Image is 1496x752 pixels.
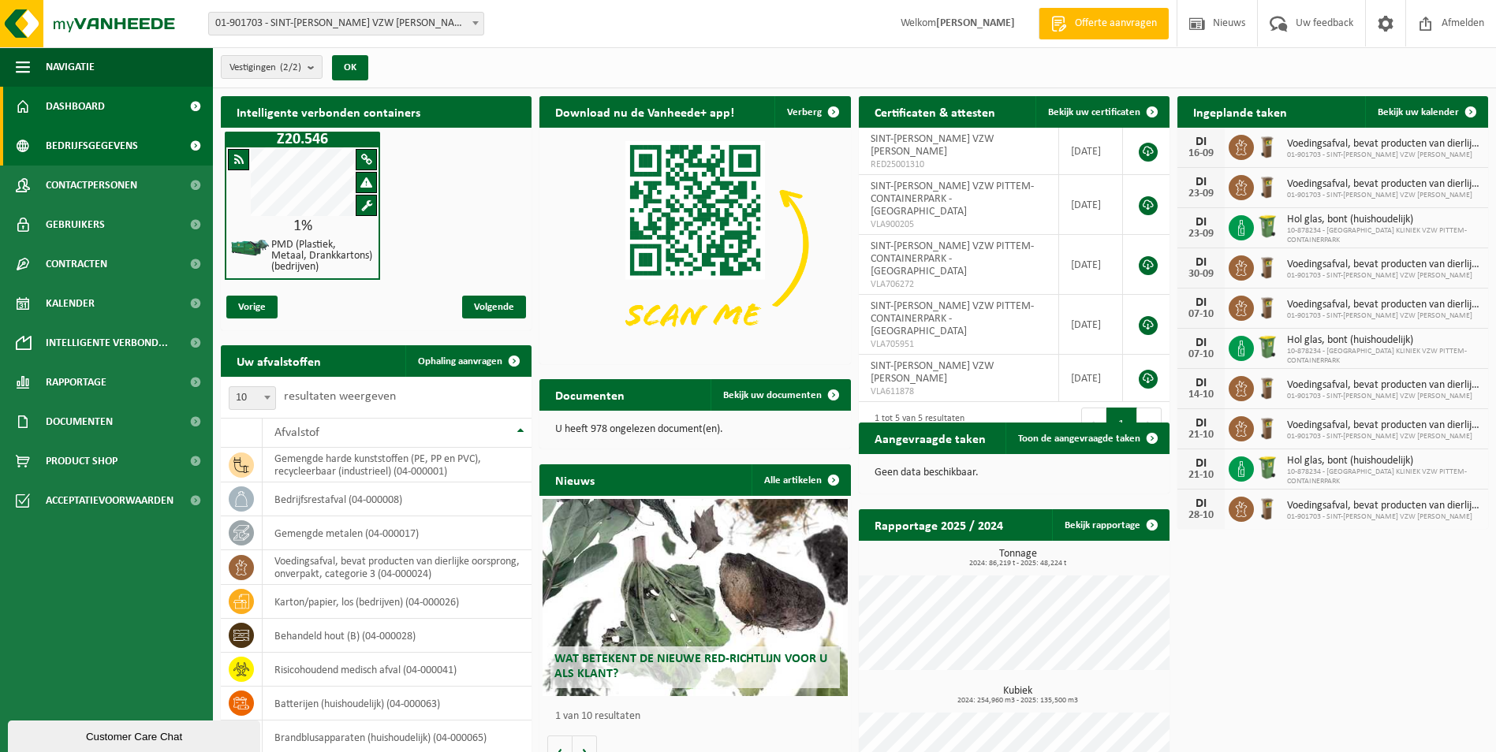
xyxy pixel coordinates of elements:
[1048,107,1140,117] span: Bekijk uw certificaten
[332,55,368,80] button: OK
[1287,299,1480,311] span: Voedingsafval, bevat producten van dierlijke oorsprong, onverpakt, categorie 3
[229,56,301,80] span: Vestigingen
[46,323,168,363] span: Intelligente verbond...
[554,653,827,680] span: Wat betekent de nieuwe RED-richtlijn voor u als klant?
[871,240,1034,277] span: SINT-[PERSON_NAME] VZW PITTEM-CONTAINERPARK - [GEOGRAPHIC_DATA]
[1059,235,1123,295] td: [DATE]
[1137,408,1162,439] button: Next
[1254,494,1281,521] img: WB-0140-HPE-BN-01
[1185,389,1217,400] div: 14-10
[539,379,640,410] h2: Documenten
[859,96,1011,127] h2: Certificaten & attesten
[871,385,1046,398] span: VLA611878
[271,240,373,273] h4: PMD (Plastiek, Metaal, Drankkartons) (bedrijven)
[221,55,323,79] button: Vestigingen(2/2)
[1185,349,1217,360] div: 07-10
[1254,293,1281,320] img: WB-0140-HPE-BN-01
[229,386,276,410] span: 10
[871,300,1034,337] span: SINT-[PERSON_NAME] VZW PITTEM-CONTAINERPARK - [GEOGRAPHIC_DATA]
[1081,408,1106,439] button: Previous
[1185,296,1217,309] div: DI
[1287,379,1480,392] span: Voedingsafval, bevat producten van dierlijke oorsprong, onverpakt, categorie 3
[263,687,532,720] td: batterijen (huishoudelijk) (04-000063)
[1185,256,1217,269] div: DI
[46,441,118,481] span: Product Shop
[871,278,1046,291] span: VLA706272
[1185,176,1217,188] div: DI
[543,499,847,696] a: Wat betekent de nieuwe RED-richtlijn voor u als klant?
[1059,355,1123,402] td: [DATE]
[1106,408,1137,439] button: 1
[936,17,1015,29] strong: [PERSON_NAME]
[871,338,1046,351] span: VLA705951
[1254,374,1281,400] img: WB-0140-HPE-BN-01
[208,12,484,35] span: 01-901703 - SINT-JOZEF KLINIEK VZW PITTEM - PITTEM
[1254,333,1281,360] img: WB-0240-HPE-GN-50
[462,296,526,318] span: Volgende
[1287,214,1480,226] span: Hol glas, bont (huishoudelijk)
[1185,497,1217,510] div: DI
[46,126,138,166] span: Bedrijfsgegevens
[871,133,994,158] span: SINT-[PERSON_NAME] VZW [PERSON_NAME]
[752,464,849,496] a: Alle artikelen
[46,87,105,126] span: Dashboard
[263,619,532,653] td: behandeld hout (B) (04-000028)
[871,218,1046,231] span: VLA900205
[867,549,1170,568] h3: Tonnage
[46,205,105,244] span: Gebruikers
[226,218,379,234] div: 1%
[1287,259,1480,271] span: Voedingsafval, bevat producten van dierlijke oorsprong, onverpakt, categorie 3
[774,96,849,128] button: Verberg
[1287,432,1480,441] span: 01-901703 - SINT-[PERSON_NAME] VZW [PERSON_NAME]
[1185,269,1217,280] div: 30-09
[46,402,113,441] span: Documenten
[8,717,263,752] iframe: chat widget
[1005,423,1168,454] a: Toon de aangevraagde taken
[867,560,1170,568] span: 2024: 86,219 t - 2025: 48,224 t
[555,424,834,435] p: U heeft 978 ongelezen document(en).
[284,390,396,403] label: resultaten weergeven
[263,482,532,516] td: bedrijfsrestafval (04-000008)
[226,296,278,318] span: Vorige
[1059,295,1123,355] td: [DATE]
[1287,151,1480,160] span: 01-901703 - SINT-[PERSON_NAME] VZW [PERSON_NAME]
[46,166,137,205] span: Contactpersonen
[1287,512,1480,522] span: 01-901703 - SINT-[PERSON_NAME] VZW [PERSON_NAME]
[1287,455,1480,467] span: Hol glas, bont (huishoudelijk)
[871,181,1034,218] span: SINT-[PERSON_NAME] VZW PITTEM-CONTAINERPARK - [GEOGRAPHIC_DATA]
[1287,138,1480,151] span: Voedingsafval, bevat producten van dierlijke oorsprong, onverpakt, categorie 3
[1287,191,1480,200] span: 01-901703 - SINT-[PERSON_NAME] VZW [PERSON_NAME]
[1185,188,1217,199] div: 23-09
[1254,173,1281,199] img: WB-0140-HPE-BN-01
[1287,334,1480,347] span: Hol glas, bont (huishoudelijk)
[1254,213,1281,240] img: WB-0240-HPE-GN-50
[1365,96,1487,128] a: Bekijk uw kalender
[871,360,994,385] span: SINT-[PERSON_NAME] VZW [PERSON_NAME]
[1254,414,1281,441] img: WB-0140-HPE-BN-01
[1052,509,1168,541] a: Bekijk rapportage
[46,244,107,284] span: Contracten
[723,390,822,400] span: Bekijk uw documenten
[859,509,1019,540] h2: Rapportage 2025 / 2024
[1254,454,1281,481] img: WB-0240-HPE-GN-50
[1287,419,1480,432] span: Voedingsafval, bevat producten van dierlijke oorsprong, onverpakt, categorie 3
[230,238,270,258] img: HK-XZ-20-GN-01
[1287,226,1480,245] span: 10-878234 - [GEOGRAPHIC_DATA] KLINIEK VZW PITTEM-CONTAINERPARK
[539,96,750,127] h2: Download nu de Vanheede+ app!
[209,13,483,35] span: 01-901703 - SINT-JOZEF KLINIEK VZW PITTEM - PITTEM
[875,467,1154,478] p: Geen data beschikbaar.
[1039,8,1169,39] a: Offerte aanvragen
[539,464,610,495] h2: Nieuws
[1287,178,1480,191] span: Voedingsafval, bevat producten van dierlijke oorsprong, onverpakt, categorie 3
[1254,253,1281,280] img: WB-0140-HPE-BN-01
[405,345,530,377] a: Ophaling aanvragen
[1071,16,1161,32] span: Offerte aanvragen
[263,448,532,482] td: gemengde harde kunststoffen (PE, PP en PVC), recycleerbaar (industrieel) (04-000001)
[221,345,337,376] h2: Uw afvalstoffen
[867,686,1170,705] h3: Kubiek
[263,585,532,619] td: karton/papier, los (bedrijven) (04-000026)
[274,426,319,439] span: Afvalstof
[1378,107,1459,117] span: Bekijk uw kalender
[1185,430,1217,441] div: 21-10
